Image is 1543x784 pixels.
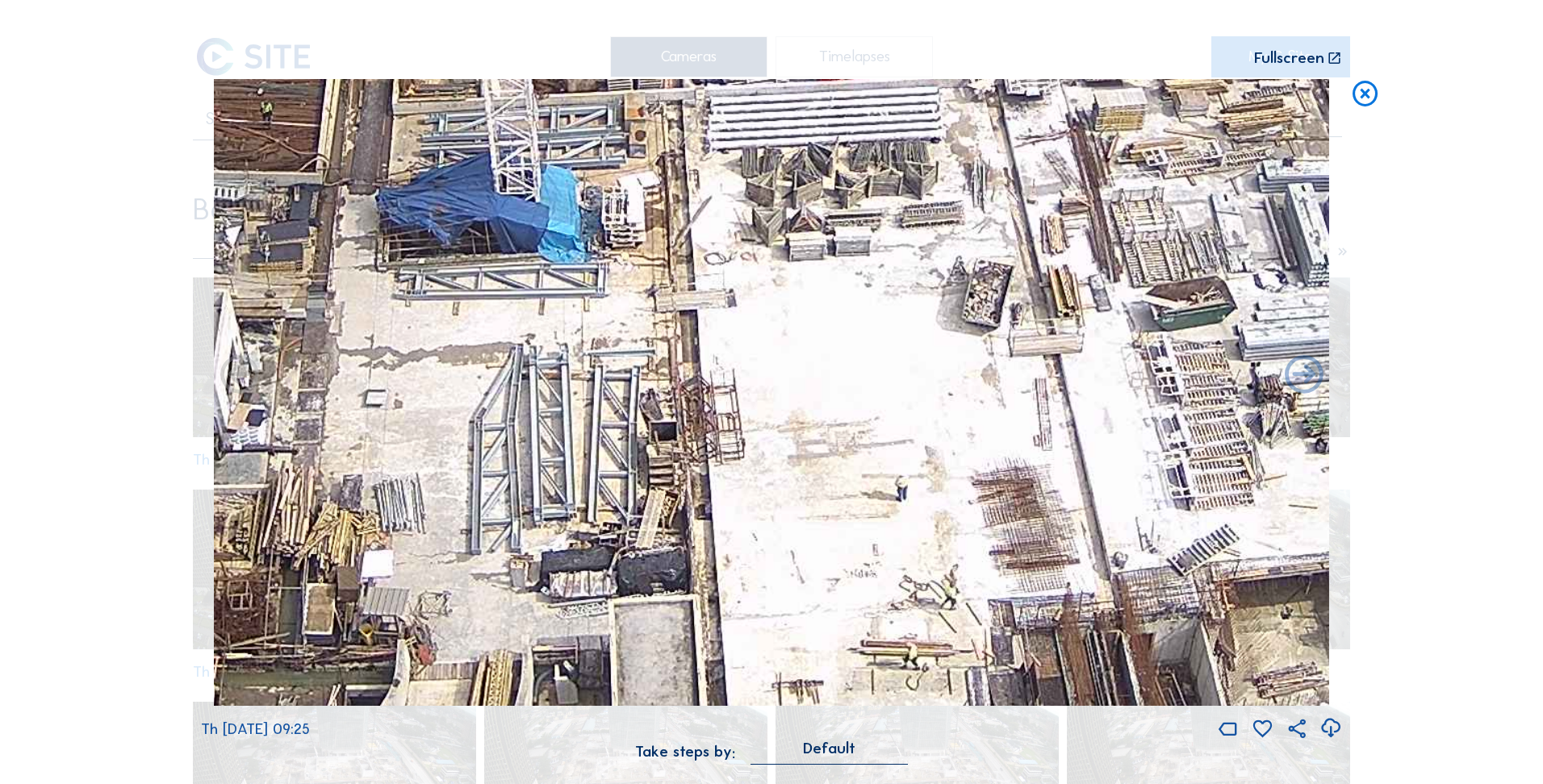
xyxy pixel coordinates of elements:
div: Take steps by: [635,744,735,760]
div: Default [751,741,908,764]
div: Default [803,741,855,756]
div: Fullscreen [1254,51,1324,67]
i: Forward [216,353,262,399]
span: Th [DATE] 09:25 [201,719,310,738]
i: Back [1281,353,1327,399]
img: Image [214,79,1329,707]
